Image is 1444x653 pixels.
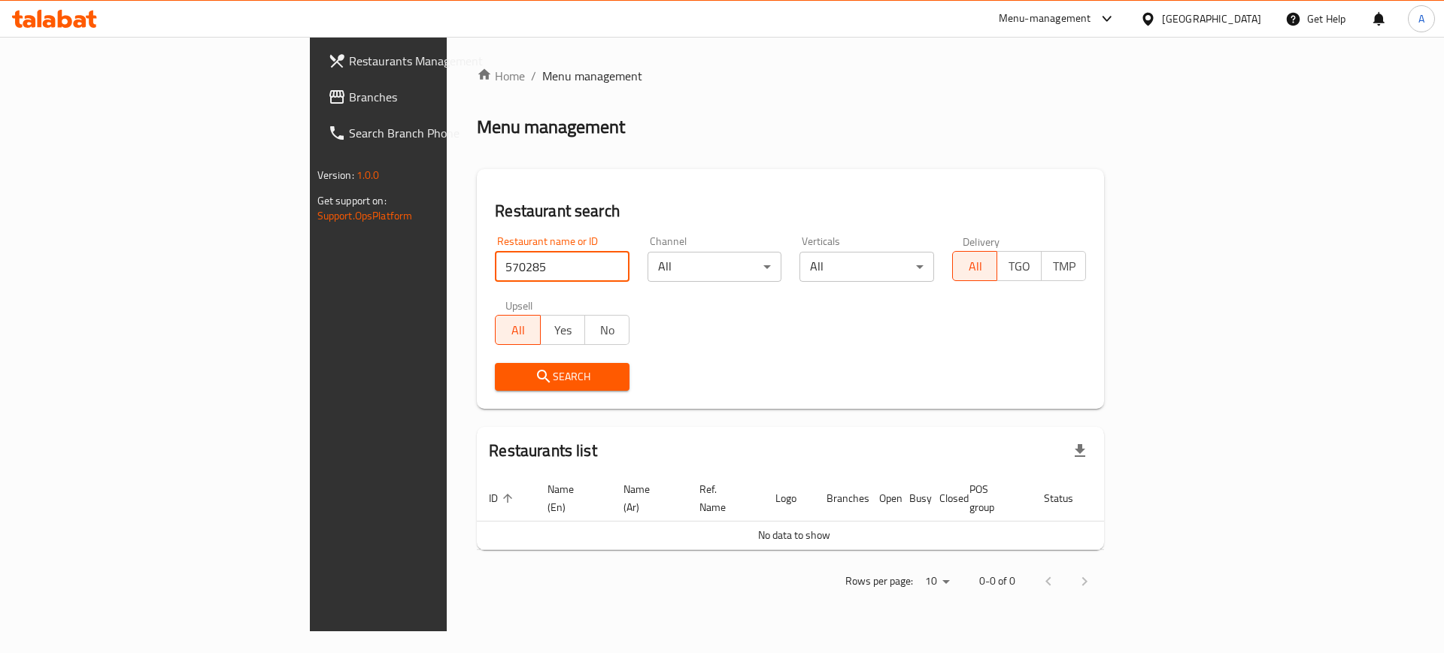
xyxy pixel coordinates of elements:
button: All [495,315,540,345]
div: Export file [1062,433,1098,469]
h2: Restaurant search [495,200,1086,222]
span: Search [507,367,617,386]
button: No [584,315,629,345]
span: ID [489,489,517,507]
th: Open [867,476,897,521]
span: Get support on: [317,191,387,210]
th: Busy [897,476,927,521]
div: All [648,252,782,282]
button: TGO [997,251,1042,281]
span: Version: [317,165,354,185]
p: 0-0 of 0 [979,572,1015,591]
button: Yes [540,315,585,345]
button: All [952,251,997,281]
span: POS group [969,480,1014,516]
nav: breadcrumb [477,67,1104,85]
a: Branches [316,79,551,115]
button: TMP [1041,251,1086,281]
a: Restaurants Management [316,43,551,79]
label: Delivery [963,236,1000,246]
button: Search [495,363,629,391]
span: All [959,255,991,277]
label: Upsell [505,300,533,310]
span: Ref. Name [699,480,745,516]
h2: Menu management [477,115,625,139]
a: Search Branch Phone [316,115,551,151]
span: TMP [1048,255,1080,277]
p: Rows per page: [845,572,913,591]
span: A [1418,11,1424,27]
span: Search Branch Phone [349,124,539,142]
span: Yes [547,319,579,341]
th: Logo [763,476,815,521]
input: Search for restaurant name or ID.. [495,252,629,282]
span: All [502,319,534,341]
span: Menu management [542,67,642,85]
a: Support.OpsPlatform [317,206,413,225]
span: Branches [349,88,539,106]
div: Rows per page: [919,570,955,593]
div: [GEOGRAPHIC_DATA] [1162,11,1261,27]
span: Name (Ar) [623,480,669,516]
span: Name (En) [548,480,593,516]
span: TGO [1003,255,1036,277]
div: Menu-management [999,10,1091,28]
span: 1.0.0 [356,165,380,185]
div: All [799,252,934,282]
th: Closed [927,476,957,521]
span: No data to show [758,525,830,545]
table: enhanced table [477,476,1163,550]
span: Restaurants Management [349,52,539,70]
h2: Restaurants list [489,440,596,462]
th: Branches [815,476,867,521]
span: Status [1044,489,1093,507]
span: No [591,319,623,341]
